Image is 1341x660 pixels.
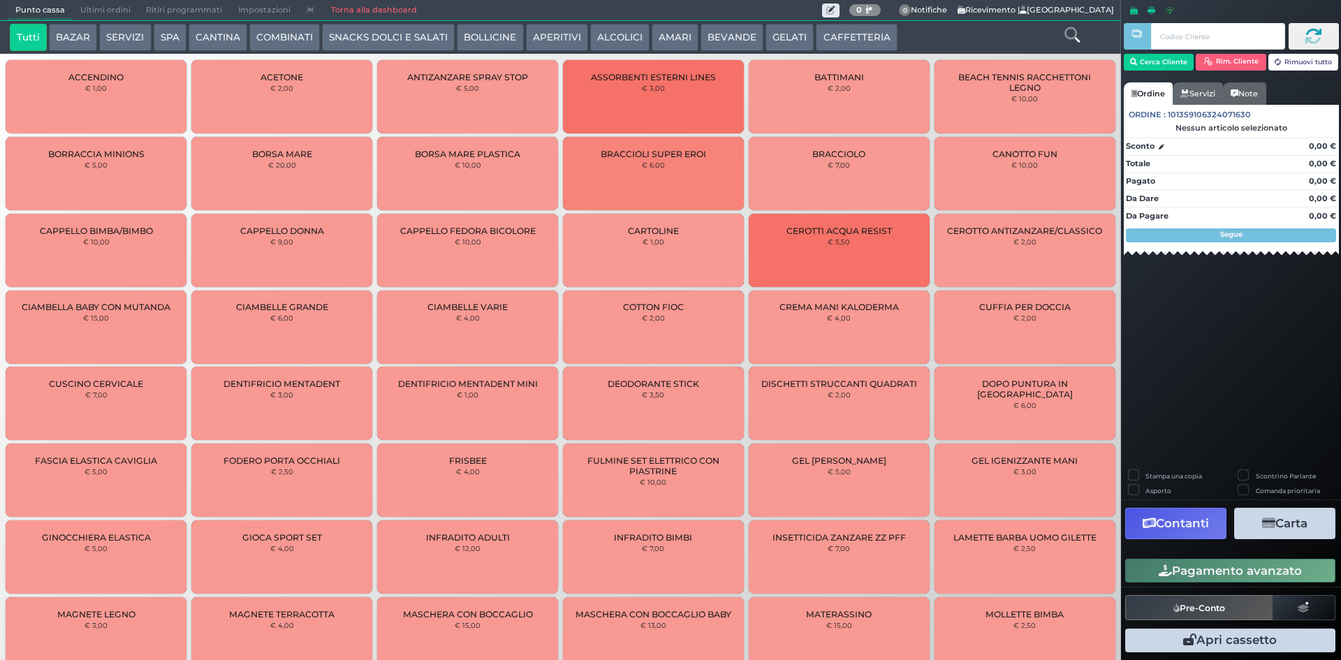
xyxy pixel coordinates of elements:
small: € 2,00 [270,84,293,92]
small: € 5,00 [85,161,108,169]
small: € 4,00 [456,314,480,322]
span: DEODORANTE STICK [608,379,699,389]
small: € 6,00 [642,161,665,169]
span: Ordine : [1129,109,1166,121]
small: € 7,00 [85,390,108,399]
a: Ordine [1124,82,1173,105]
span: CREMA MANI KALODERMA [779,302,899,312]
button: SNACKS DOLCI E SALATI [322,24,455,52]
span: FODERO PORTA OCCHIALI [223,455,340,466]
span: Impostazioni [230,1,298,20]
small: € 5,50 [828,237,850,246]
strong: Segue [1220,230,1243,239]
span: CUSCINO CERVICALE [49,379,143,389]
strong: 0,00 € [1309,211,1336,221]
strong: Da Pagare [1126,211,1168,221]
small: € 1,00 [85,84,107,92]
span: BRACCIOLO [812,149,865,159]
b: 0 [856,5,862,15]
button: CAFFETTERIA [816,24,897,52]
small: € 10,00 [1011,94,1038,103]
label: Asporto [1145,486,1171,495]
span: FASCIA ELASTICA CAVIGLIA [35,455,157,466]
small: € 7,00 [642,544,664,552]
small: € 7,00 [828,544,850,552]
button: SPA [154,24,186,52]
span: CIAMBELLE GRANDE [236,302,328,312]
button: AMARI [652,24,698,52]
small: € 10,00 [83,237,110,246]
small: € 5,00 [828,467,851,476]
span: DENTIFRICIO MENTADENT [223,379,340,389]
small: € 3,00 [85,621,108,629]
span: GINOCCHIERA ELASTICA [42,532,151,543]
small: € 13,00 [640,621,666,629]
a: Torna alla dashboard [323,1,424,20]
strong: 0,00 € [1309,141,1336,151]
span: MOLLETTE BIMBA [985,609,1064,619]
button: ALCOLICI [590,24,650,52]
strong: 0,00 € [1309,193,1336,203]
label: Comanda prioritaria [1256,486,1320,495]
small: € 10,00 [640,478,666,486]
small: € 15,00 [83,314,109,322]
small: € 5,00 [456,84,479,92]
button: BOLLICINE [457,24,523,52]
button: CANTINA [189,24,247,52]
span: CIAMBELLE VARIE [427,302,508,312]
small: € 2,00 [828,84,851,92]
span: INFRADITO BIMBI [614,532,692,543]
small: € 3,00 [270,390,293,399]
strong: Da Dare [1126,193,1159,203]
strong: 0,00 € [1309,176,1336,186]
strong: Totale [1126,159,1150,168]
span: CAPPELLO FEDORA BICOLORE [400,226,536,236]
span: COTTON FIOC [623,302,684,312]
small: € 2,00 [1013,314,1036,322]
small: € 3,00 [1013,467,1036,476]
button: BAZAR [49,24,97,52]
small: € 12,00 [455,544,481,552]
small: € 6,00 [1013,401,1036,409]
strong: Pagato [1126,176,1155,186]
span: MAGNETE TERRACOTTA [229,609,335,619]
button: APERITIVI [526,24,588,52]
small: € 2,00 [828,390,851,399]
span: CEROTTO ANTIZANZARE/CLASSICO [947,226,1102,236]
span: BORSA MARE [252,149,312,159]
small: € 4,00 [270,544,294,552]
span: BORRACCIA MINIONS [48,149,145,159]
button: Carta [1234,508,1335,539]
small: € 4,00 [456,467,480,476]
span: DOPO PUNTURA IN [GEOGRAPHIC_DATA] [946,379,1103,399]
button: COMBINATI [249,24,320,52]
small: € 20,00 [268,161,296,169]
button: SERVIZI [99,24,151,52]
small: € 15,00 [826,621,852,629]
span: GEL IGENIZZANTE MANI [972,455,1078,466]
span: ASSORBENTI ESTERNI LINES [591,72,716,82]
span: INFRADITO ADULTI [426,532,510,543]
span: MATERASSINO [806,609,872,619]
span: BATTIMANI [814,72,864,82]
span: ANTIZANZARE SPRAY STOP [407,72,528,82]
small: € 1,00 [457,390,478,399]
button: Contanti [1125,508,1226,539]
button: GELATI [765,24,814,52]
span: 0 [899,4,911,17]
small: € 4,00 [827,314,851,322]
span: ACCENDINO [68,72,124,82]
input: Codice Cliente [1151,23,1284,50]
span: MASCHERA CON BOCCAGLIO [403,609,533,619]
span: CARTOLINE [628,226,679,236]
span: BORSA MARE PLASTICA [415,149,520,159]
button: Pagamento avanzato [1125,559,1335,582]
small: € 2,50 [271,467,293,476]
strong: 0,00 € [1309,159,1336,168]
a: Servizi [1173,82,1223,105]
span: GEL [PERSON_NAME] [792,455,886,466]
small: € 7,00 [828,161,850,169]
span: CIAMBELLA BABY CON MUTANDA [22,302,170,312]
small: € 2,50 [1013,621,1036,629]
span: INSETTICIDA ZANZARE ZZ PFF [772,532,906,543]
